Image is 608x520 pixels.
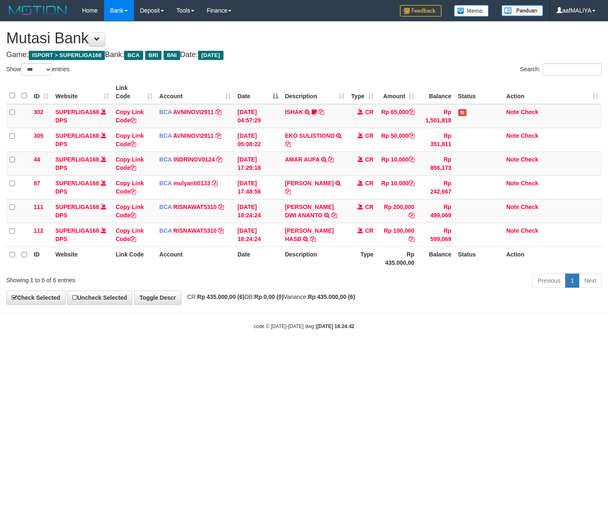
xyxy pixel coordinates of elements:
span: BCA [159,109,172,115]
a: INDRINOV0124 [174,156,215,163]
th: Type: activate to sort column ascending [348,80,377,104]
td: Rp 856,173 [418,152,455,175]
strong: Rp 0,00 (0) [254,294,284,300]
a: RISNAWAT5310 [174,227,217,234]
small: code © [DATE]-[DATE] dwg | [254,323,355,329]
a: Note [506,109,519,115]
a: EKO SULISTIONO [285,132,335,139]
a: SUPERLIGA168 [55,227,99,234]
a: Copy ANDRIAN DWI ANANTO to clipboard [331,212,337,219]
th: Date [234,246,282,270]
a: Copy Rp 200,000 to clipboard [409,212,414,219]
a: Copy Rp 100,000 to clipboard [409,236,414,242]
input: Search: [543,63,602,76]
a: SUPERLIGA168 [55,156,99,163]
span: BCA [124,51,143,60]
a: Copy RISNAWAT5310 to clipboard [218,204,224,210]
a: Note [506,132,519,139]
th: Status [455,80,503,104]
td: [DATE] 17:29:18 [234,152,282,175]
td: Rp 10,000 [377,175,418,199]
a: Toggle Descr [134,291,181,305]
td: Rp 200,000 [377,199,418,223]
img: Button%20Memo.svg [454,5,489,17]
a: Copy EKO SULISTIONO to clipboard [285,141,291,147]
span: BCA [159,132,172,139]
a: Copy RISNAWAT5310 to clipboard [218,227,224,234]
th: Link Code: activate to sort column ascending [112,80,156,104]
td: Rp 599,069 [418,223,455,246]
span: Has Note [458,109,467,116]
img: Feedback.jpg [400,5,442,17]
a: mulyanti0133 [174,180,211,187]
th: Link Code [112,246,156,270]
a: Check [521,227,538,234]
span: BCA [159,227,172,234]
td: Rp 65,000 [377,104,418,128]
span: [DATE] [198,51,223,60]
th: Action [503,246,602,270]
div: Showing 1 to 6 of 6 entries [6,273,247,284]
span: ISPORT > SUPERLIGA168 [29,51,105,60]
a: Check [521,132,538,139]
a: Copy mulyanti0133 to clipboard [212,180,218,187]
a: SUPERLIGA168 [55,109,99,115]
td: Rp 1,501,818 [418,104,455,128]
a: Check Selected [6,291,66,305]
span: BRI [145,51,161,60]
a: Check [521,180,538,187]
a: Copy Link Code [116,132,144,147]
a: Check [521,204,538,210]
a: Copy MAULANA RIZKI HASB to clipboard [310,236,316,242]
a: Copy ISHAK to clipboard [318,109,324,115]
td: [DATE] 04:57:29 [234,104,282,128]
a: AVNINOVI2911 [173,132,214,139]
td: DPS [52,175,112,199]
th: Balance [418,80,455,104]
td: Rp 10,000 [377,152,418,175]
span: CR [365,132,373,139]
a: SUPERLIGA168 [55,204,99,210]
a: Copy Rp 50,000 to clipboard [409,132,414,139]
a: Copy Link Code [116,156,144,171]
a: 1 [565,274,579,288]
h4: Game: Bank: Date: [6,51,602,59]
h1: Mutasi Bank [6,30,602,47]
td: Rp 351,811 [418,128,455,152]
img: MOTION_logo.png [6,4,69,17]
td: DPS [52,199,112,223]
a: Copy SILVA SARI S to clipboard [285,188,291,195]
span: CR: DB: Variance: [183,294,355,300]
td: DPS [52,128,112,152]
a: Copy Link Code [116,204,144,219]
td: DPS [52,104,112,128]
a: Copy Link Code [116,109,144,124]
a: Copy INDRINOV0124 to clipboard [216,156,222,163]
td: Rp 100,000 [377,223,418,246]
a: SUPERLIGA168 [55,180,99,187]
a: ISHAK [285,109,303,115]
a: Note [506,180,519,187]
span: BCA [159,204,172,210]
td: Rp 499,069 [418,199,455,223]
th: Type [348,246,377,270]
td: [DATE] 17:48:56 [234,175,282,199]
a: AMAR AUFA [285,156,320,163]
select: Showentries [21,63,52,76]
a: Copy AVNINOVI2911 to clipboard [216,109,221,115]
th: Action: activate to sort column ascending [503,80,602,104]
th: ID [30,246,52,270]
td: [DATE] 05:08:22 [234,128,282,152]
span: 44 [34,156,40,163]
span: BCA [159,156,172,163]
th: Rp 435.000,00 [377,246,418,270]
a: [PERSON_NAME] [285,180,334,187]
a: Copy AMAR AUFA to clipboard [328,156,334,163]
th: Description: activate to sort column ascending [282,80,348,104]
a: AVNINOVI2911 [173,109,214,115]
span: 111 [34,204,43,210]
a: Note [506,204,519,210]
span: BNI [164,51,180,60]
a: Note [506,227,519,234]
span: CR [365,227,373,234]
